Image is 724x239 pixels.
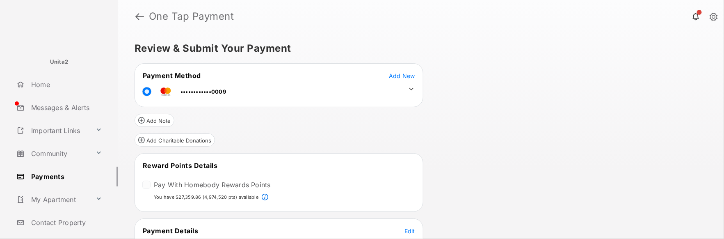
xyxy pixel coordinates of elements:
a: Contact Property [13,213,118,232]
a: My Apartment [13,190,92,209]
a: Community [13,144,92,163]
span: Payment Details [143,227,199,235]
a: Important Links [13,121,92,140]
button: Add Charitable Donations [135,133,215,147]
p: You have $27,359.86 (4,974,520 pts) available [154,194,258,201]
span: Add New [389,72,415,79]
button: Add Note [135,114,174,127]
strong: One Tap Payment [149,11,234,21]
p: Unita2 [50,58,69,66]
a: Payments [13,167,118,186]
button: Edit [404,227,415,235]
h5: Review & Submit Your Payment [135,44,701,53]
a: Messages & Alerts [13,98,118,117]
span: Edit [404,228,415,234]
button: Add New [389,71,415,80]
a: Home [13,75,118,94]
label: Pay With Homebody Rewards Points [154,181,271,189]
span: Payment Method [143,71,201,80]
span: Reward Points Details [143,161,218,170]
span: ••••••••••••0009 [180,88,226,95]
